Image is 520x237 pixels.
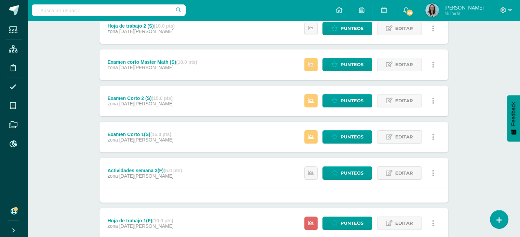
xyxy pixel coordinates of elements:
[341,131,363,143] span: Punteos
[119,101,174,106] span: [DATE][PERSON_NAME]
[107,223,118,229] span: zona
[107,218,173,223] div: Hoja de trabajo 1(F)
[150,132,171,137] strong: (15.0 pts)
[444,10,483,16] span: Mi Perfil
[107,65,118,70] span: zona
[107,173,118,179] span: zona
[322,94,372,107] a: Punteos
[154,23,175,29] strong: (10.0 pts)
[107,137,118,143] span: zona
[107,23,175,29] div: Hoja de trabajo 2 (S)
[322,58,372,71] a: Punteos
[107,29,118,34] span: zona
[341,167,363,179] span: Punteos
[395,58,413,71] span: Editar
[152,218,173,223] strong: (10.0 pts)
[341,22,363,35] span: Punteos
[119,223,174,229] span: [DATE][PERSON_NAME]
[119,29,174,34] span: [DATE][PERSON_NAME]
[176,59,197,65] strong: (10.0 pts)
[395,94,413,107] span: Editar
[119,137,174,143] span: [DATE][PERSON_NAME]
[341,58,363,71] span: Punteos
[107,168,182,173] div: Actividades semana 3(F)
[107,95,173,101] div: Examen Corto 2 (S)
[395,22,413,35] span: Editar
[444,4,483,11] span: [PERSON_NAME]
[341,217,363,229] span: Punteos
[341,94,363,107] span: Punteos
[119,65,174,70] span: [DATE][PERSON_NAME]
[425,3,439,17] img: 5a6f75ce900a0f7ea551130e923f78ee.png
[395,217,413,229] span: Editar
[510,102,517,126] span: Feedback
[152,95,173,101] strong: (15.0 pts)
[107,132,173,137] div: Examen Corto 1(S)
[507,95,520,142] button: Feedback - Mostrar encuesta
[406,9,413,16] span: 40
[164,168,182,173] strong: (5.0 pts)
[107,59,197,65] div: Examen corto Master Math (S)
[395,167,413,179] span: Editar
[322,130,372,144] a: Punteos
[107,101,118,106] span: zona
[119,173,174,179] span: [DATE][PERSON_NAME]
[395,131,413,143] span: Editar
[32,4,186,16] input: Busca un usuario...
[322,217,372,230] a: Punteos
[322,22,372,35] a: Punteos
[322,166,372,180] a: Punteos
